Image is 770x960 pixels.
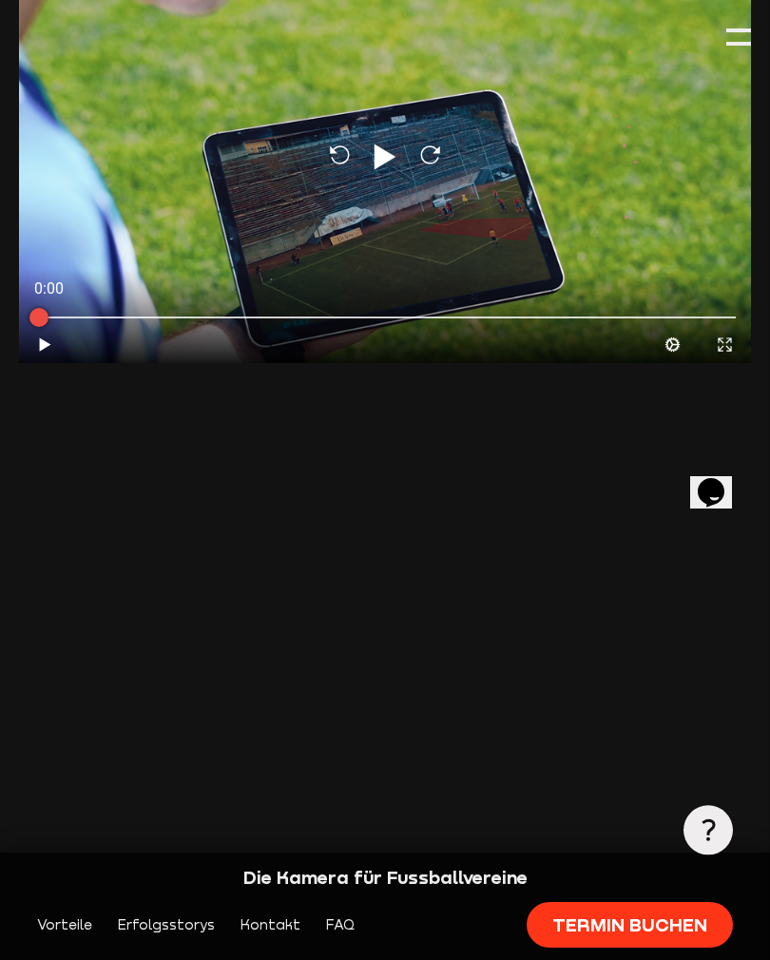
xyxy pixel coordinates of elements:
a: Kontakt [240,914,300,936]
a: Vorteile [37,914,92,936]
div: Die Kamera für Fussballvereine [37,865,733,890]
iframe: chat widget [690,451,751,509]
a: Termin buchen [527,902,733,948]
a: FAQ [325,914,355,936]
a: Erfolgsstorys [117,914,215,936]
div: 0:00 [19,269,385,309]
